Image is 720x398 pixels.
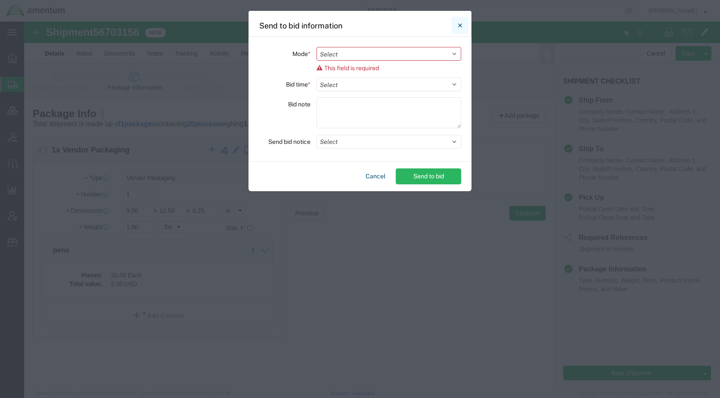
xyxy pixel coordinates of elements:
[288,97,310,111] label: Bid note
[259,20,342,31] h4: Send to bid information
[286,78,310,91] label: Bid time
[396,168,461,184] button: Send to bid
[324,65,379,72] span: This field is required
[268,135,310,149] label: Send bid notice
[292,47,310,61] label: Mode
[362,168,389,184] button: Cancel
[317,135,461,149] button: Select
[451,17,469,34] button: Close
